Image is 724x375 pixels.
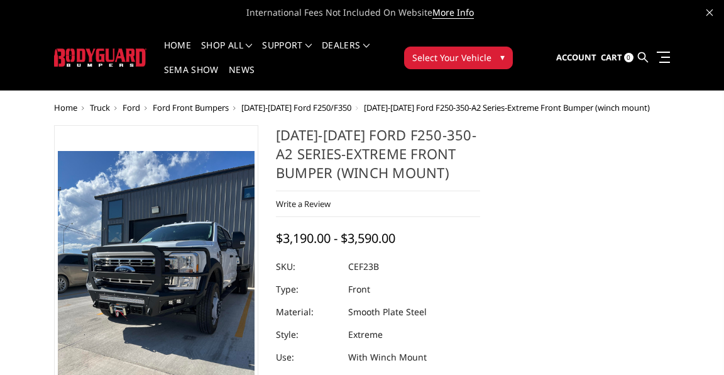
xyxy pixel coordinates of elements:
a: Support [262,41,312,65]
dd: Front [348,278,370,301]
a: Write a Review [276,198,331,210]
span: [DATE]-[DATE] Ford F250-350-A2 Series-Extreme Front Bumper (winch mount) [364,102,650,113]
a: Ford [123,102,140,113]
dt: Style: [276,323,339,346]
span: Select Your Vehicle [412,51,491,64]
dt: Material: [276,301,339,323]
a: More Info [432,6,474,19]
span: ▾ [500,50,505,64]
span: $3,190.00 - $3,590.00 [276,230,395,247]
a: Ford Front Bumpers [153,102,229,113]
a: Home [164,41,191,65]
dt: Type: [276,278,339,301]
a: Dealers [322,41,370,65]
h1: [DATE]-[DATE] Ford F250-350-A2 Series-Extreme Front Bumper (winch mount) [276,125,480,191]
a: [DATE]-[DATE] Ford F250/F350 [241,102,351,113]
dd: Smooth Plate Steel [348,301,427,323]
dd: CEF23B [348,255,379,278]
a: SEMA Show [164,65,219,90]
dt: Use: [276,346,339,369]
button: Select Your Vehicle [404,47,513,69]
span: Cart [601,52,622,63]
dt: SKU: [276,255,339,278]
span: Account [556,52,596,63]
img: BODYGUARD BUMPERS [54,48,146,67]
span: 0 [624,53,633,62]
a: Account [556,41,596,75]
a: Truck [90,102,110,113]
a: News [229,65,255,90]
a: Home [54,102,77,113]
dd: With Winch Mount [348,346,427,369]
dd: Extreme [348,323,383,346]
a: Cart 0 [601,41,633,75]
a: shop all [201,41,252,65]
